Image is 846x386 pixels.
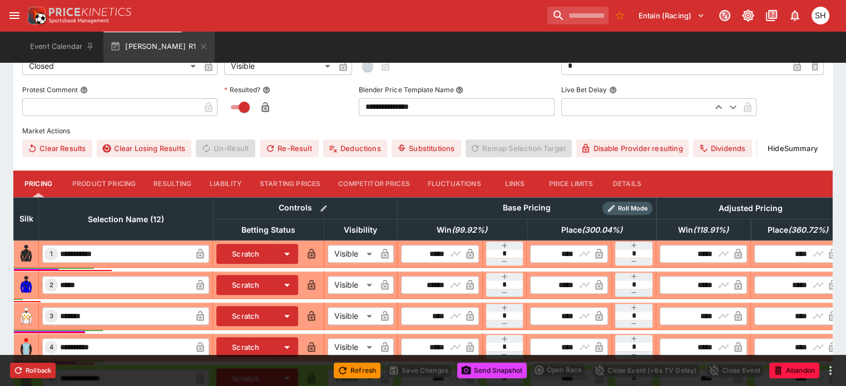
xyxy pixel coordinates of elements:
button: No Bookmarks [611,7,629,24]
button: Documentation [761,6,781,26]
button: Links [490,171,540,197]
img: runner 4 [17,338,35,356]
button: Clear Results [22,139,92,157]
button: Product Pricing [63,171,145,197]
div: Visible [328,338,376,356]
div: split button [531,362,586,378]
button: Notifications [785,6,805,26]
button: Details [602,171,652,197]
button: Disable Provider resulting [576,139,689,157]
div: Visible [224,57,334,75]
button: Blender Price Template Name [456,86,463,94]
img: runner 3 [17,307,35,325]
div: Base Pricing [498,201,555,215]
span: Win(118.91%) [666,223,741,237]
button: Resulted? [263,86,270,94]
span: Selection Name (12) [76,213,176,226]
span: 4 [47,343,56,351]
em: ( 118.91 %) [693,223,729,237]
button: Bulk edit [316,201,331,215]
div: Visible [328,307,376,325]
span: Place(360.72%) [755,223,840,237]
span: 1 [48,250,55,258]
p: Live Bet Delay [561,85,607,94]
p: Blender Price Template Name [359,85,453,94]
button: Re-Result [260,139,318,157]
button: Protest Comment [80,86,88,94]
button: Clear Losing Results [97,139,191,157]
img: runner 1 [17,245,35,263]
button: Select Tenant [632,7,711,24]
button: Event Calendar [23,31,101,62]
em: ( 360.72 %) [788,223,828,237]
button: more [824,364,837,377]
div: Visible [328,276,376,294]
button: Live Bet Delay [609,86,617,94]
div: Show/hide Price Roll mode configuration. [602,202,652,215]
button: open drawer [4,6,24,26]
button: Scratch [216,306,276,326]
p: Protest Comment [22,85,78,94]
span: Roll Mode [614,204,652,213]
button: Abandon [769,363,819,378]
button: Refresh [334,363,380,378]
em: ( 99.92 %) [452,223,487,237]
button: Rollback [10,363,56,378]
button: Toggle light/dark mode [738,6,758,26]
span: 2 [47,281,56,289]
button: Competitor Prices [329,171,419,197]
button: Scratch [216,244,276,264]
button: Liability [201,171,251,197]
img: PriceKinetics Logo [24,4,47,27]
button: Deductions [323,139,387,157]
label: Market Actions [22,123,824,139]
button: Resulting [145,171,200,197]
button: Fluctuations [419,171,490,197]
span: Mark an event as closed and abandoned. [769,364,819,375]
th: Controls [213,197,398,219]
th: Silk [14,197,39,240]
div: Stephen Hunt [812,7,829,24]
span: Visibility [332,223,389,237]
img: Sportsbook Management [49,18,109,23]
span: Win(99.92%) [424,223,499,237]
button: Scratch [216,275,276,295]
th: Adjusted Pricing [656,197,845,219]
button: Price Limits [540,171,602,197]
img: runner 2 [17,276,35,294]
button: Scratch [216,337,276,357]
input: search [547,7,608,24]
div: Visible [328,245,376,263]
p: Resulted? [224,85,260,94]
button: [PERSON_NAME] R1 [103,31,215,62]
button: Pricing [13,171,63,197]
button: Connected to PK [715,6,735,26]
button: HideSummary [761,139,824,157]
em: ( 300.04 %) [581,223,622,237]
span: Betting Status [229,223,308,237]
span: 3 [47,312,56,320]
button: Send Snapshot [457,363,527,378]
div: Closed [22,57,200,75]
span: Un-Result [196,139,255,157]
button: Stephen Hunt [808,3,833,28]
button: Dividends [693,139,751,157]
button: Starting Prices [251,171,329,197]
img: PriceKinetics [49,8,131,16]
button: Substitutions [392,139,461,157]
span: Place(300.04%) [548,223,634,237]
